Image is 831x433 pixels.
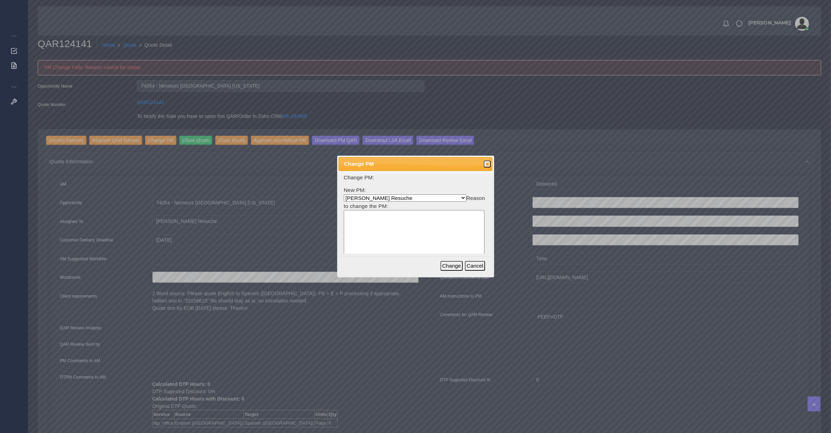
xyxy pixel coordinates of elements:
p: Change PM: [344,174,487,181]
button: Change [440,261,463,271]
button: Cancel [465,261,485,271]
button: Close [484,160,491,167]
form: New PM: Reason to change the PM: [344,174,487,279]
span: Change PM [344,160,473,168]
